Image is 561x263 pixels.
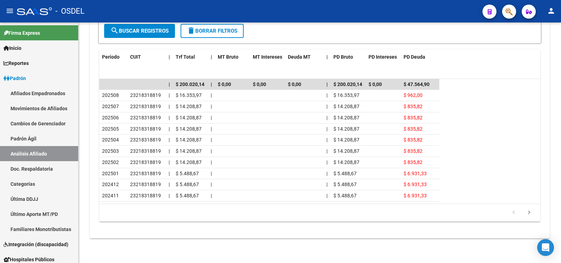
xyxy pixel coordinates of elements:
span: $ 0,00 [253,81,266,87]
span: 23218318819 [130,182,161,187]
span: $ 14.208,87 [176,115,202,120]
datatable-header-cell: MT Bruto [215,50,250,65]
span: | [169,171,170,176]
span: | [169,159,170,165]
span: | [211,92,212,98]
span: $ 14.208,87 [333,137,359,143]
span: $ 835,82 [404,115,423,120]
span: | [211,104,212,109]
span: 202504 [102,137,119,143]
span: | [326,137,327,143]
span: | [326,171,327,176]
span: $ 47.564,90 [404,81,430,87]
span: 202501 [102,171,119,176]
mat-icon: person [547,7,555,15]
span: Borrar Filtros [187,28,237,34]
span: Reportes [4,59,29,67]
span: | [169,137,170,143]
span: $ 5.488,67 [176,182,199,187]
span: - OSDEL [55,4,85,19]
span: $ 962,00 [404,92,423,98]
span: $ 14.208,87 [333,148,359,154]
span: PD Bruto [333,54,353,60]
span: | [211,193,212,198]
datatable-header-cell: | [324,50,331,65]
div: Open Intercom Messenger [537,239,554,256]
a: go to previous page [507,209,520,217]
span: $ 16.353,97 [176,92,202,98]
datatable-header-cell: Deuda MT [285,50,324,65]
span: $ 5.488,67 [333,171,357,176]
span: $ 6.931,33 [404,193,427,198]
span: $ 835,82 [404,159,423,165]
span: $ 14.208,87 [176,137,202,143]
span: | [211,159,212,165]
datatable-header-cell: Período [99,50,127,65]
span: $ 835,82 [404,104,423,109]
span: 23218318819 [130,148,161,154]
span: $ 0,00 [288,81,301,87]
mat-icon: delete [187,26,195,35]
span: $ 6.931,33 [404,171,427,176]
span: | [326,159,327,165]
span: $ 835,82 [404,126,423,132]
span: | [169,148,170,154]
span: $ 200.020,14 [176,81,204,87]
span: | [326,54,328,60]
span: PD Deuda [404,54,425,60]
span: 202506 [102,115,119,120]
span: $ 14.208,87 [176,159,202,165]
span: 202508 [102,92,119,98]
datatable-header-cell: | [166,50,173,65]
span: | [326,104,327,109]
datatable-header-cell: CUIT [127,50,166,65]
span: 202505 [102,126,119,132]
span: Trf Total [176,54,195,60]
span: 23218318819 [130,193,161,198]
span: $ 14.208,87 [176,126,202,132]
span: | [169,126,170,132]
span: $ 0,00 [218,81,231,87]
span: 23218318819 [130,92,161,98]
datatable-header-cell: MT Intereses [250,50,285,65]
datatable-header-cell: | [208,50,215,65]
span: | [326,126,327,132]
span: 23218318819 [130,137,161,143]
span: | [169,81,170,87]
span: Inicio [4,44,21,52]
span: $ 16.353,97 [333,92,359,98]
span: | [211,182,212,187]
datatable-header-cell: Trf Total [173,50,208,65]
mat-icon: search [110,26,119,35]
span: Firma Express [4,29,40,37]
span: Deuda MT [288,54,311,60]
span: $ 14.208,87 [176,148,202,154]
datatable-header-cell: PD Intereses [366,50,401,65]
datatable-header-cell: PD Deuda [401,50,439,65]
span: | [211,171,212,176]
span: $ 14.208,87 [333,104,359,109]
span: | [169,182,170,187]
span: $ 835,82 [404,148,423,154]
span: MT Intereses [253,54,282,60]
span: | [326,193,327,198]
span: $ 5.488,67 [333,193,357,198]
span: | [211,148,212,154]
span: | [211,126,212,132]
span: | [211,54,212,60]
button: Borrar Filtros [181,24,244,38]
span: 23218318819 [130,159,161,165]
span: $ 14.208,87 [176,104,202,109]
span: | [169,54,170,60]
span: $ 0,00 [369,81,382,87]
a: go to next page [522,209,536,217]
span: Período [102,54,120,60]
span: 202411 [102,193,119,198]
span: 202502 [102,159,119,165]
span: | [326,115,327,120]
span: CUIT [130,54,141,60]
span: Buscar Registros [110,28,169,34]
span: | [326,182,327,187]
span: | [169,115,170,120]
span: $ 835,82 [404,137,423,143]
